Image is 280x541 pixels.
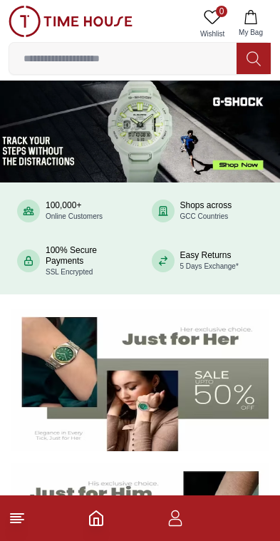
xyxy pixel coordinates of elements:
[180,212,229,220] span: GCC Countries
[195,6,230,42] a: 0Wishlist
[46,268,93,276] span: SSL Encrypted
[46,212,103,220] span: Online Customers
[195,29,230,39] span: Wishlist
[46,245,129,277] div: 100% Secure Payments
[233,27,269,38] span: My Bag
[180,200,232,222] div: Shops across
[216,6,227,17] span: 0
[9,6,133,37] img: ...
[180,262,239,270] span: 5 Days Exchange*
[88,510,105,527] a: Home
[11,309,269,452] img: Women's Watches Banner
[180,250,239,272] div: Easy Returns
[230,6,271,42] button: My Bag
[46,200,103,222] div: 100,000+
